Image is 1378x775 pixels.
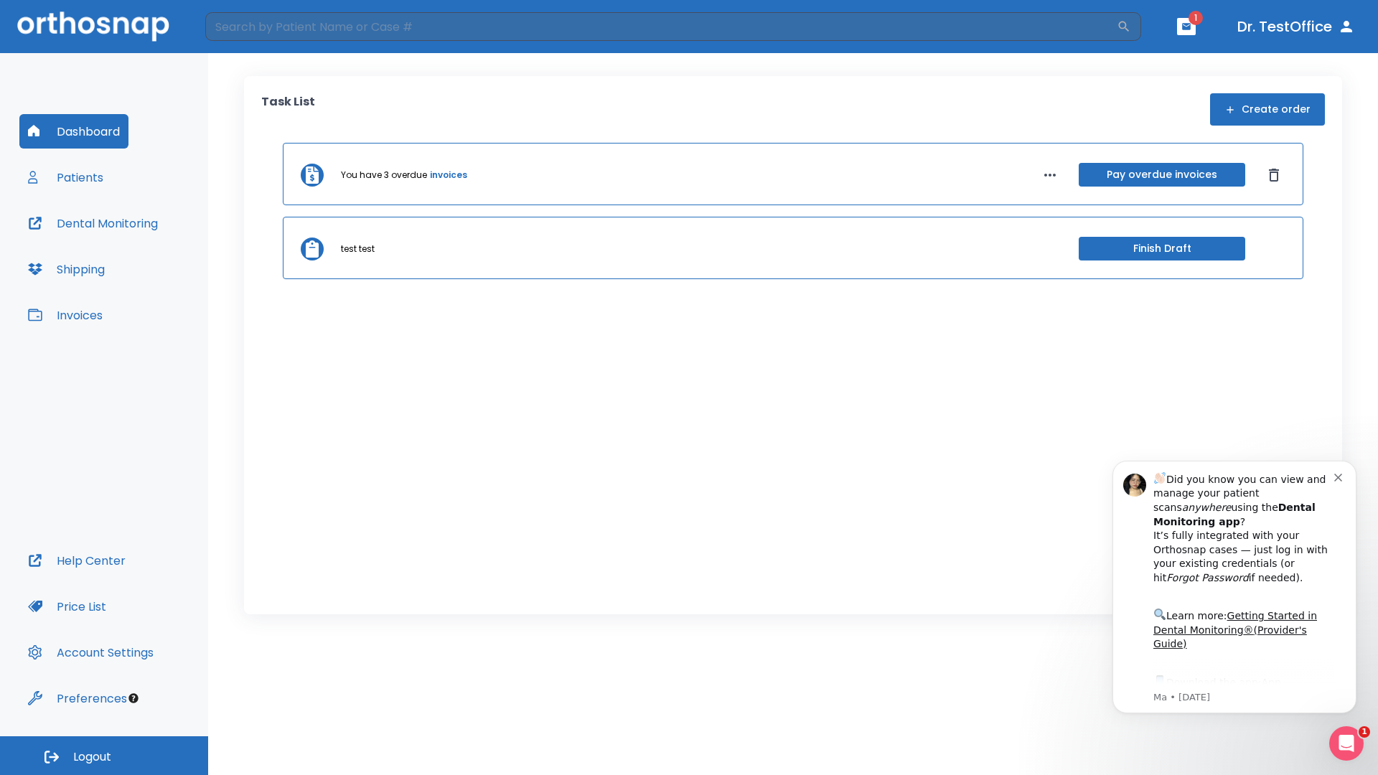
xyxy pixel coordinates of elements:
[1262,164,1285,187] button: Dismiss
[127,692,140,705] div: Tooltip anchor
[1232,14,1361,39] button: Dr. TestOffice
[1210,93,1325,126] button: Create order
[19,114,128,149] button: Dashboard
[19,206,167,240] button: Dental Monitoring
[73,749,111,765] span: Logout
[1359,726,1370,738] span: 1
[430,169,467,182] a: invoices
[1189,11,1203,25] span: 1
[19,681,136,715] button: Preferences
[341,169,427,182] p: You have 3 overdue
[1091,443,1378,768] iframe: Intercom notifications message
[19,589,115,624] button: Price List
[19,252,113,286] button: Shipping
[1329,726,1364,761] iframe: Intercom live chat
[19,635,162,670] button: Account Settings
[205,12,1117,41] input: Search by Patient Name or Case #
[19,543,134,578] button: Help Center
[341,243,375,255] p: test test
[1079,237,1245,260] button: Finish Draft
[17,11,169,41] img: Orthosnap
[261,93,315,126] p: Task List
[1079,163,1245,187] button: Pay overdue invoices
[19,298,111,332] button: Invoices
[19,160,112,194] button: Patients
